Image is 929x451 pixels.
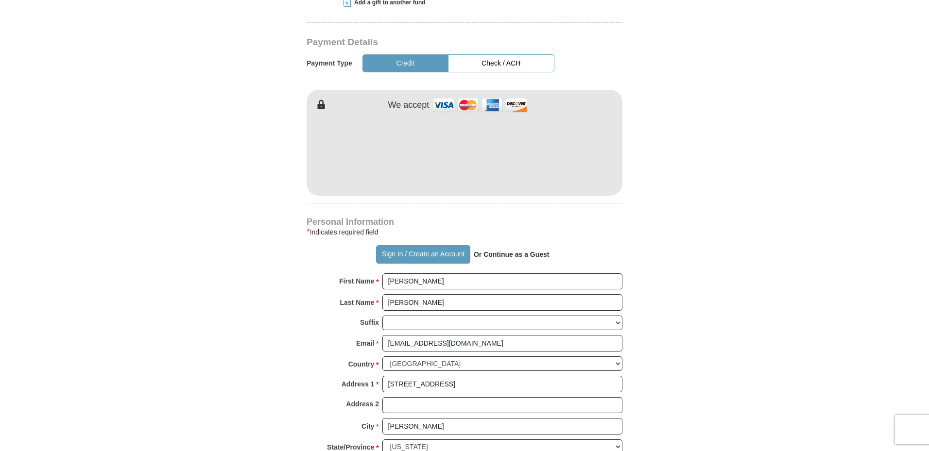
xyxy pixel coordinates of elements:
[346,397,379,411] strong: Address 2
[307,59,352,67] h5: Payment Type
[388,100,430,111] h4: We accept
[362,54,448,72] button: Credit
[360,316,379,329] strong: Suffix
[474,251,550,258] strong: Or Continue as a Guest
[342,377,375,391] strong: Address 1
[348,357,375,371] strong: Country
[339,274,374,288] strong: First Name
[307,226,622,238] div: Indicates required field
[376,245,470,264] button: Sign In / Create an Account
[340,296,375,309] strong: Last Name
[361,419,374,433] strong: City
[448,54,554,72] button: Check / ACH
[431,95,529,116] img: credit cards accepted
[356,336,374,350] strong: Email
[307,218,622,226] h4: Personal Information
[307,37,554,48] h3: Payment Details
